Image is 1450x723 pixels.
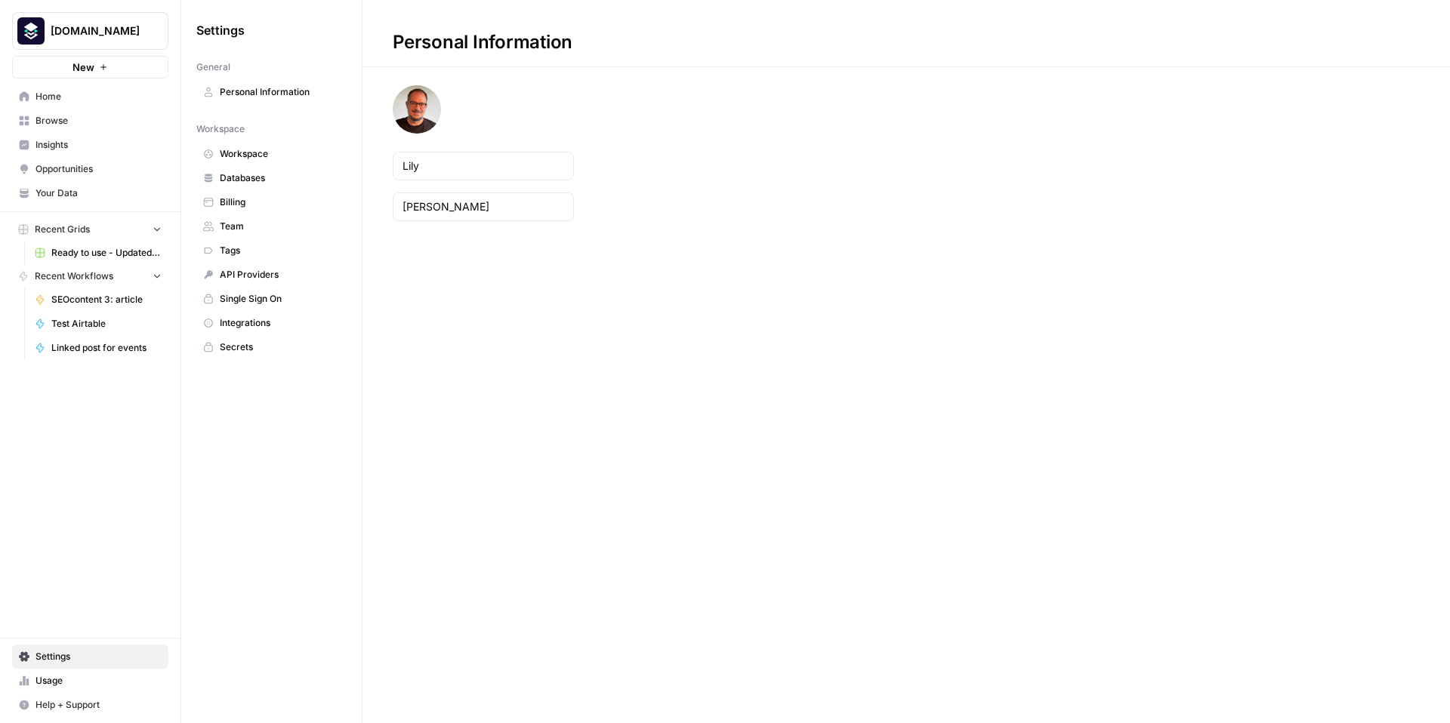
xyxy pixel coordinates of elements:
span: Personal Information [220,85,340,99]
span: [DOMAIN_NAME] [51,23,142,38]
a: Secrets [196,335,347,359]
img: avatar [393,85,441,134]
span: Your Data [35,186,162,200]
span: Recent Workflows [35,269,113,283]
img: Platformengineering.org Logo [17,17,45,45]
span: New [72,60,94,75]
span: General [196,60,230,74]
a: Insights [12,133,168,157]
a: Databases [196,166,347,190]
a: Settings [12,645,168,669]
a: Opportunities [12,157,168,181]
span: Single Sign On [220,292,340,306]
a: Integrations [196,311,347,335]
a: Team [196,214,347,238]
span: Ready to use - Updated an existing tool profile in Webflow [51,246,162,260]
span: Databases [220,171,340,185]
a: SEOcontent 3: article [28,288,168,312]
span: Opportunities [35,162,162,176]
button: New [12,56,168,78]
a: Ready to use - Updated an existing tool profile in Webflow [28,241,168,265]
a: Home [12,85,168,109]
div: Personal Information [362,30,603,54]
span: Recent Grids [35,223,90,236]
span: Team [220,220,340,233]
a: Single Sign On [196,287,347,311]
a: Your Data [12,181,168,205]
span: Workspace [220,147,340,161]
span: Linked post for events [51,341,162,355]
a: Browse [12,109,168,133]
a: Test Airtable [28,312,168,336]
button: Recent Workflows [12,265,168,288]
a: Personal Information [196,80,347,104]
span: Settings [35,650,162,663]
a: Billing [196,190,347,214]
button: Recent Grids [12,218,168,241]
span: Test Airtable [51,317,162,331]
span: Browse [35,114,162,128]
a: Tags [196,238,347,263]
span: Tags [220,244,340,257]
button: Help + Support [12,693,168,717]
a: API Providers [196,263,347,287]
a: Usage [12,669,168,693]
span: Workspace [196,122,245,136]
span: Secrets [220,340,340,354]
span: API Providers [220,268,340,282]
span: Home [35,90,162,103]
a: Linked post for events [28,336,168,360]
span: Insights [35,138,162,152]
span: SEOcontent 3: article [51,293,162,306]
span: Usage [35,674,162,688]
a: Workspace [196,142,347,166]
span: Billing [220,195,340,209]
span: Settings [196,21,245,39]
button: Workspace: Platformengineering.org [12,12,168,50]
span: Help + Support [35,698,162,712]
span: Integrations [220,316,340,330]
